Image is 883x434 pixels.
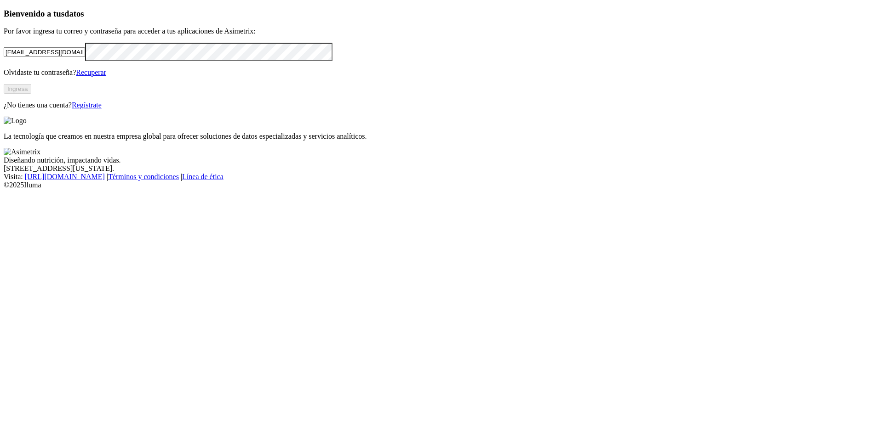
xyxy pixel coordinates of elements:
img: Asimetrix [4,148,40,156]
div: Visita : | | [4,173,879,181]
div: Diseñando nutrición, impactando vidas. [4,156,879,164]
a: Términos y condiciones [108,173,179,180]
p: Por favor ingresa tu correo y contraseña para acceder a tus aplicaciones de Asimetrix: [4,27,879,35]
p: Olvidaste tu contraseña? [4,68,879,77]
div: [STREET_ADDRESS][US_STATE]. [4,164,879,173]
img: Logo [4,117,27,125]
p: La tecnología que creamos en nuestra empresa global para ofrecer soluciones de datos especializad... [4,132,879,141]
h3: Bienvenido a tus [4,9,879,19]
a: Línea de ética [182,173,224,180]
div: © 2025 Iluma [4,181,879,189]
span: datos [64,9,84,18]
p: ¿No tienes una cuenta? [4,101,879,109]
input: Tu correo [4,47,85,57]
button: Ingresa [4,84,31,94]
a: Regístrate [72,101,102,109]
a: [URL][DOMAIN_NAME] [25,173,105,180]
a: Recuperar [76,68,106,76]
